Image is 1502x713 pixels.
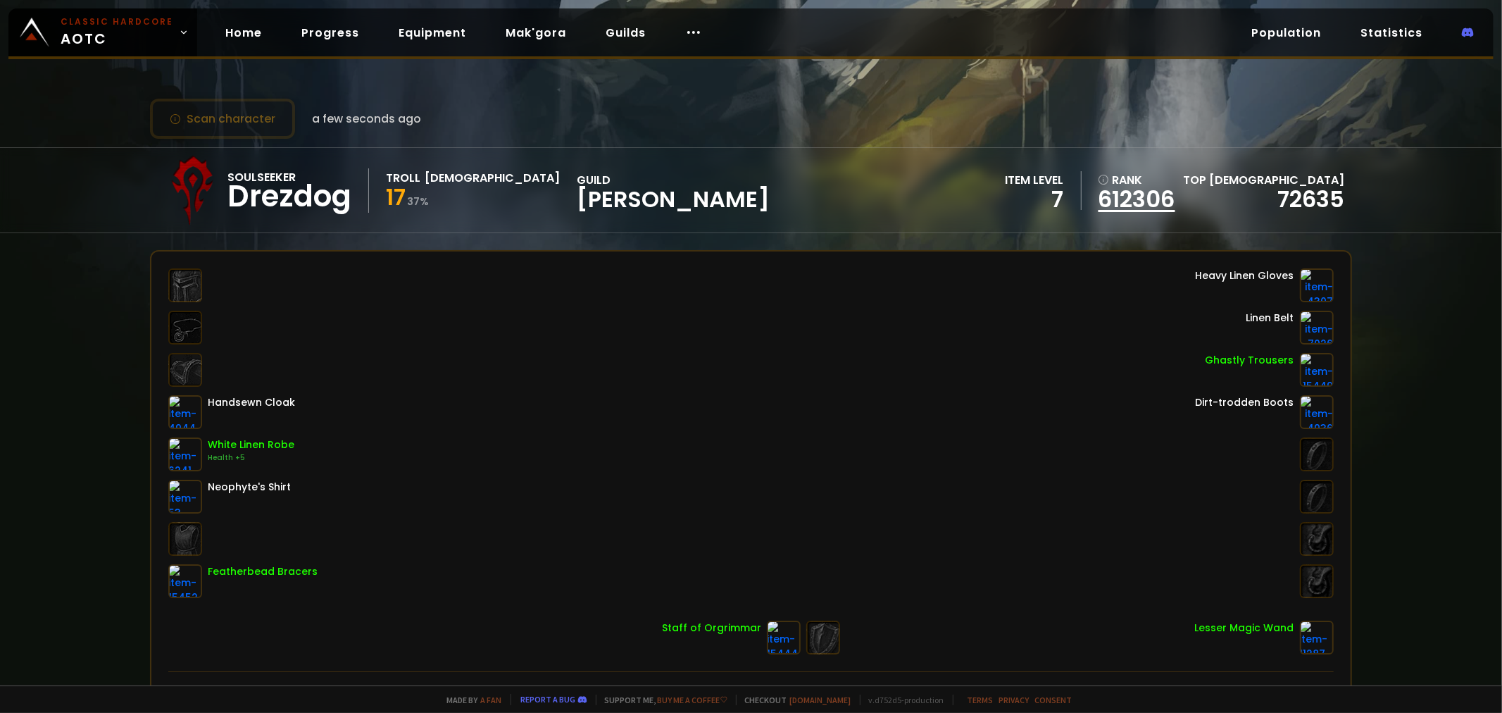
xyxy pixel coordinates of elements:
div: Lesser Magic Wand [1195,621,1294,635]
a: Statistics [1349,18,1434,47]
div: Heavy Linen Gloves [1196,268,1294,283]
div: Drezdog [227,186,351,207]
div: Soulseeker [227,168,351,186]
img: item-15452 [168,564,202,598]
button: Scan character [150,99,295,139]
div: Staff of Orgrimmar [662,621,761,635]
div: Ghastly Trousers [1206,353,1294,368]
div: Featherbead Bracers [208,564,318,579]
div: Neophyte's Shirt [208,480,291,495]
a: Population [1240,18,1332,47]
span: [PERSON_NAME] [577,189,770,210]
a: Buy me a coffee [658,695,727,705]
img: item-15449 [1300,353,1334,387]
div: Top [1184,171,1345,189]
div: 7 [1006,189,1064,210]
span: v. d752d5 - production [860,695,944,705]
img: item-4944 [168,395,202,429]
div: Handsewn Cloak [208,395,295,410]
a: Equipment [387,18,477,47]
img: item-53 [168,480,202,514]
a: Privacy [999,695,1030,705]
img: item-7026 [1300,311,1334,345]
span: [DEMOGRAPHIC_DATA] [1210,172,1345,188]
a: 612306 [1099,189,1175,210]
span: 17 [386,181,406,213]
div: item level [1006,171,1064,189]
a: Guilds [594,18,657,47]
div: White Linen Robe [208,438,294,452]
a: Classic HardcoreAOTC [8,8,197,56]
div: guild [577,171,770,210]
span: Support me, [596,695,727,705]
small: Classic Hardcore [61,15,173,28]
img: item-4936 [1300,395,1334,429]
div: Health +5 [208,452,294,464]
img: item-11287 [1300,621,1334,655]
a: Report a bug [521,694,576,705]
span: AOTC [61,15,173,49]
a: Consent [1035,695,1072,705]
img: item-4307 [1300,268,1334,302]
div: rank [1099,171,1175,189]
img: item-6241 [168,438,202,471]
span: Made by [439,695,502,705]
a: a fan [481,695,502,705]
span: Checkout [736,695,851,705]
a: Home [214,18,273,47]
div: Troll [386,169,420,187]
img: item-15444 [767,621,801,655]
a: 72635 [1278,183,1345,215]
a: Terms [968,695,994,705]
small: 37 % [407,194,429,209]
a: [DOMAIN_NAME] [790,695,851,705]
a: Mak'gora [494,18,577,47]
a: Progress [290,18,370,47]
div: Dirt-trodden Boots [1196,395,1294,410]
span: a few seconds ago [312,110,421,128]
div: Linen Belt [1246,311,1294,325]
div: [DEMOGRAPHIC_DATA] [425,169,560,187]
